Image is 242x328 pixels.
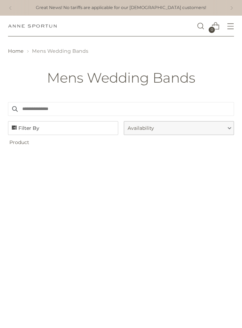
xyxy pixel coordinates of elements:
a: Home [8,48,24,54]
span: Availability [128,121,225,135]
a: Open search modal [193,19,208,33]
span: Filter By [8,121,118,135]
span: Mens Wedding Bands [32,48,88,54]
a: Great News! No tariffs are applicable for our [DEMOGRAPHIC_DATA] customers! [36,5,206,11]
span: Product [5,139,237,146]
label: Availability [124,121,234,135]
nav: breadcrumbs [8,48,234,55]
h1: Mens Wedding Bands [47,70,195,85]
span: 0 [209,27,215,33]
input: Search products [8,102,234,116]
button: Open menu modal [223,19,237,33]
a: Anne Sportun Fine Jewellery [8,24,57,28]
a: Open cart modal [208,19,223,33]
